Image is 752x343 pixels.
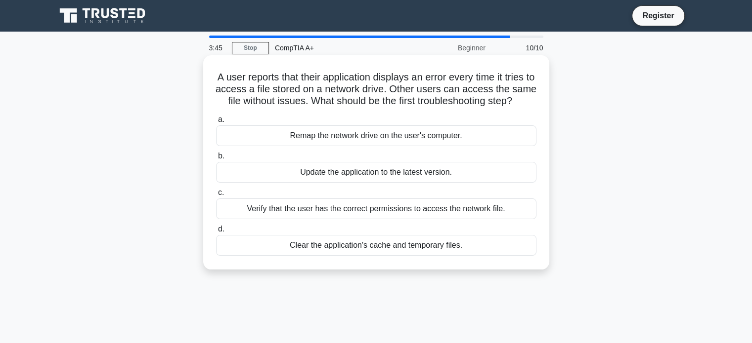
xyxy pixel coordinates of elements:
[491,38,549,58] div: 10/10
[216,235,536,256] div: Clear the application's cache and temporary files.
[218,152,224,160] span: b.
[216,162,536,183] div: Update the application to the latest version.
[405,38,491,58] div: Beginner
[269,38,405,58] div: CompTIA A+
[216,198,536,219] div: Verify that the user has the correct permissions to access the network file.
[232,42,269,54] a: Stop
[218,225,224,233] span: d.
[636,9,680,22] a: Register
[218,115,224,123] span: a.
[203,38,232,58] div: 3:45
[216,125,536,146] div: Remap the network drive on the user's computer.
[218,188,224,196] span: c.
[215,71,537,108] h5: A user reports that their application displays an error every time it tries to access a file stor...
